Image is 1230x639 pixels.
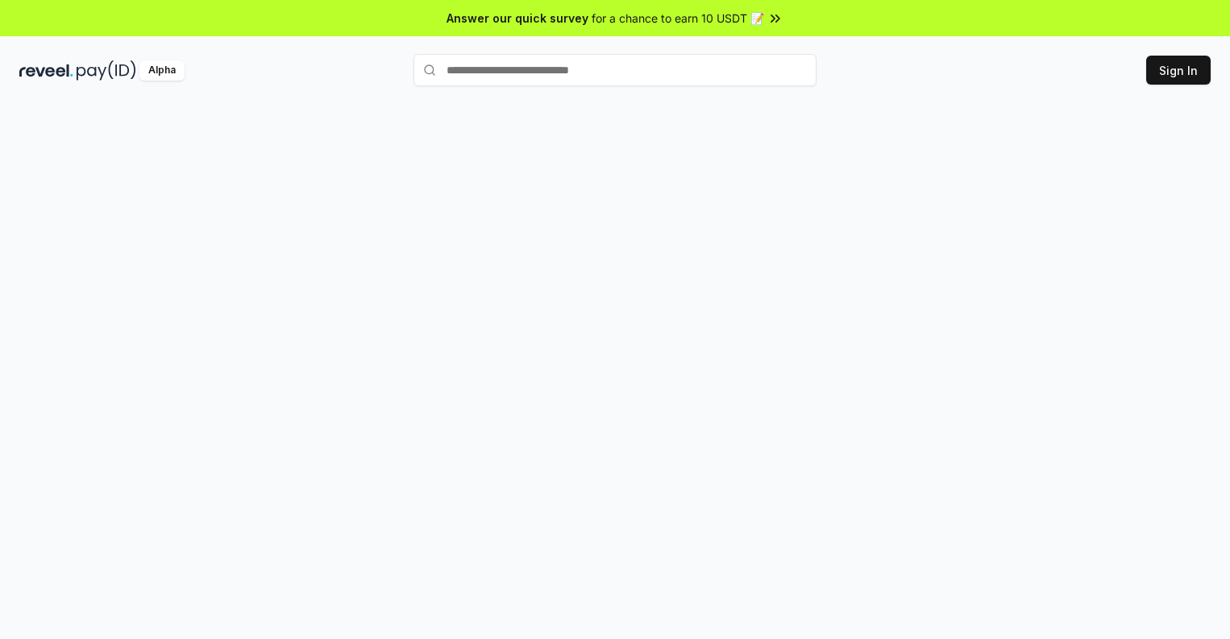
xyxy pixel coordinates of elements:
[592,10,764,27] span: for a chance to earn 10 USDT 📝
[77,60,136,81] img: pay_id
[139,60,185,81] div: Alpha
[1146,56,1211,85] button: Sign In
[447,10,588,27] span: Answer our quick survey
[19,60,73,81] img: reveel_dark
